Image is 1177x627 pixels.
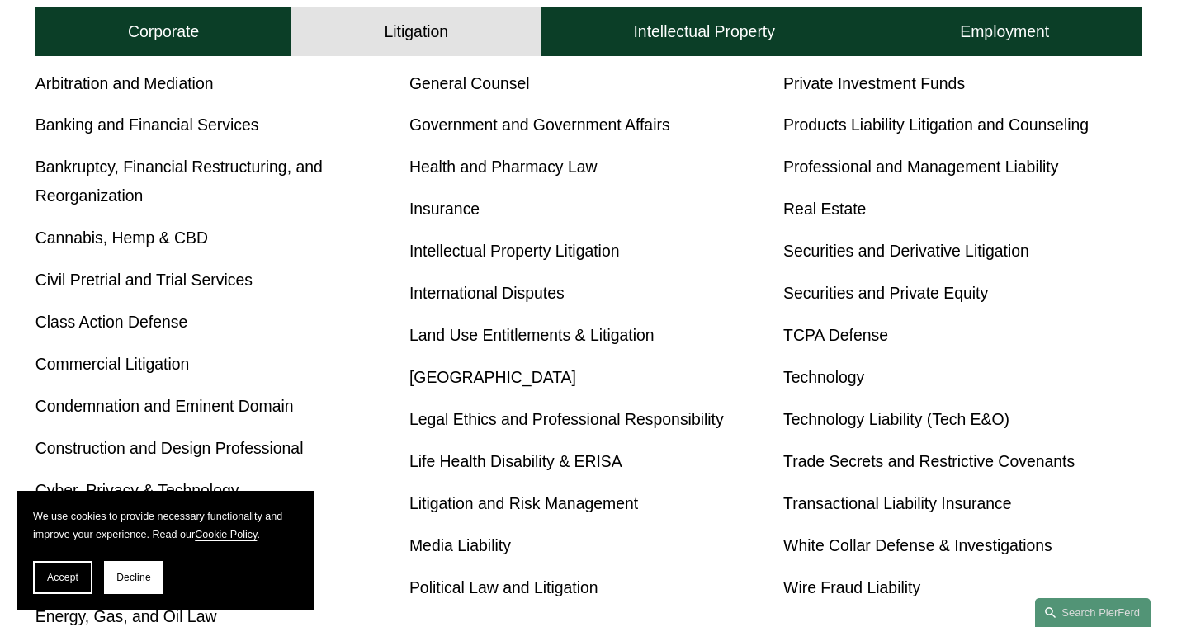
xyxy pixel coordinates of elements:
[116,572,151,583] span: Decline
[409,242,620,260] a: Intellectual Property Litigation
[409,284,565,302] a: International Disputes
[33,561,92,594] button: Accept
[783,158,1058,176] a: Professional and Management Liability
[35,74,214,92] a: Arbitration and Mediation
[409,158,598,176] a: Health and Pharmacy Law
[783,536,1052,554] a: White Collar Defense & Investigations
[783,200,866,218] a: Real Estate
[35,355,190,373] a: Commercial Litigation
[1035,598,1151,627] a: Search this site
[17,491,314,610] section: Cookie banner
[409,494,638,512] a: Litigation and Risk Management
[960,21,1049,42] h4: Employment
[633,21,775,42] h4: Intellectual Property
[783,494,1012,512] a: Transactional Liability Insurance
[35,158,323,205] a: Bankruptcy, Financial Restructuring, and Reorganization
[783,410,1009,428] a: Technology Liability (Tech E&O)
[783,368,864,386] a: Technology
[384,21,448,42] h4: Litigation
[783,115,1089,134] a: Products Liability Litigation and Counseling
[35,607,217,625] a: Energy, Gas, and Oil Law
[409,578,598,596] a: Political Law and Litigation
[783,284,988,302] a: Securities and Private Equity
[104,561,163,594] button: Decline
[409,200,480,218] a: Insurance
[409,74,530,92] a: General Counsel
[409,410,724,428] a: Legal Ethics and Professional Responsibility
[783,452,1075,470] a: Trade Secrets and Restrictive Covenants
[409,115,670,134] a: Government and Government Affairs
[783,242,1029,260] a: Securities and Derivative Litigation
[783,578,920,596] a: Wire Fraud Liability
[35,313,187,331] a: Class Action Defense
[128,21,199,42] h4: Corporate
[35,271,253,289] a: Civil Pretrial and Trial Services
[35,439,304,457] a: Construction and Design Professional
[409,326,655,344] a: Land Use Entitlements & Litigation
[195,529,257,540] a: Cookie Policy
[35,397,294,415] a: Condemnation and Eminent Domain
[409,536,511,554] a: Media Liability
[47,572,78,583] span: Accept
[409,452,622,470] a: Life Health Disability & ERISA
[783,326,888,344] a: TCPA Defense
[409,368,576,386] a: [GEOGRAPHIC_DATA]
[35,115,259,134] a: Banking and Financial Services
[33,507,297,544] p: We use cookies to provide necessary functionality and improve your experience. Read our .
[35,229,208,247] a: Cannabis, Hemp & CBD
[783,74,965,92] a: Private Investment Funds
[35,481,239,499] a: Cyber, Privacy & Technology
